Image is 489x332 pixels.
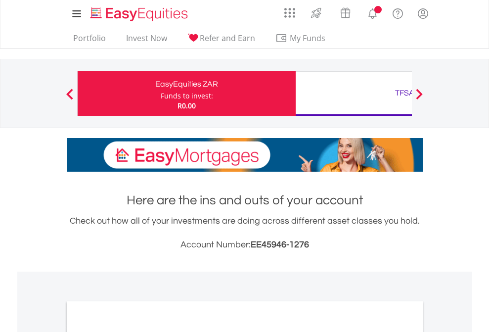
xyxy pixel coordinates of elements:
a: Home page [87,2,192,22]
span: R0.00 [178,101,196,110]
span: My Funds [275,32,340,45]
a: My Profile [410,2,436,24]
a: Refer and Earn [183,33,259,48]
a: Invest Now [122,33,171,48]
div: Check out how all of your investments are doing across different asset classes you hold. [67,214,423,252]
button: Next [409,94,429,103]
img: vouchers-v2.svg [337,5,354,21]
button: Previous [60,94,80,103]
a: Vouchers [331,2,360,21]
h1: Here are the ins and outs of your account [67,191,423,209]
h3: Account Number: [67,238,423,252]
a: Notifications [360,2,385,22]
img: EasyEquities_Logo.png [89,6,192,22]
img: EasyMortage Promotion Banner [67,138,423,172]
a: FAQ's and Support [385,2,410,22]
div: EasyEquities ZAR [84,77,290,91]
span: EE45946-1276 [251,240,309,249]
a: Portfolio [69,33,110,48]
img: thrive-v2.svg [308,5,324,21]
div: Funds to invest: [161,91,213,101]
img: grid-menu-icon.svg [284,7,295,18]
span: Refer and Earn [200,33,255,44]
a: AppsGrid [278,2,302,18]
